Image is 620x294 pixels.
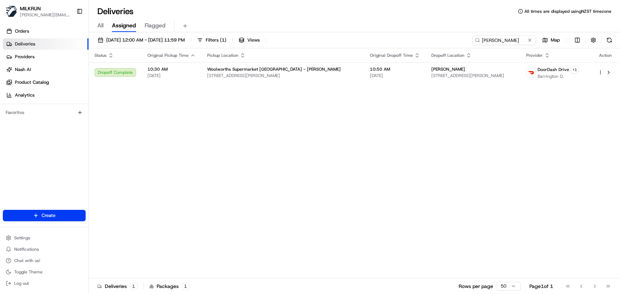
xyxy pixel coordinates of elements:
[207,66,341,72] span: Woolworths Supermarket [GEOGRAPHIC_DATA] - [PERSON_NAME]
[130,283,138,289] div: 1
[551,37,560,43] span: Map
[3,233,86,243] button: Settings
[97,6,134,17] h1: Deliveries
[97,21,103,30] span: All
[149,283,189,290] div: Packages
[207,53,238,58] span: Pickup Location
[539,35,563,45] button: Map
[15,79,49,86] span: Product Catalog
[14,281,29,286] span: Log out
[370,53,413,58] span: Original Dropoff Time
[571,66,579,73] button: +1
[42,212,55,219] span: Create
[97,283,138,290] div: Deliveries
[3,26,88,37] a: Orders
[106,37,185,43] span: [DATE] 12:00 AM - [DATE] 11:59 PM
[3,107,86,118] div: Favorites
[527,68,536,77] img: doordash_logo_v2.png
[524,9,611,14] span: All times are displayed using NZST timezone
[247,37,260,43] span: Views
[206,37,226,43] span: Filters
[3,3,74,20] button: MILKRUNMILKRUN[PERSON_NAME][EMAIL_ADDRESS][DOMAIN_NAME]
[207,73,358,78] span: [STREET_ADDRESS][PERSON_NAME]
[3,64,88,75] a: Nash AI
[431,66,465,72] span: [PERSON_NAME]
[472,35,536,45] input: Type to search
[145,21,166,30] span: Flagged
[15,92,34,98] span: Analytics
[3,38,88,50] a: Deliveries
[3,278,86,288] button: Log out
[598,53,613,58] div: Action
[431,73,514,78] span: [STREET_ADDRESS][PERSON_NAME]
[147,53,189,58] span: Original Pickup Time
[529,283,553,290] div: Page 1 of 1
[3,51,88,62] a: Providers
[3,256,86,266] button: Chat with us!
[194,35,230,45] button: Filters(1)
[604,35,614,45] button: Refresh
[3,244,86,254] button: Notifications
[370,73,420,78] span: [DATE]
[3,210,86,221] button: Create
[538,73,579,79] span: Barrington D.
[14,258,40,263] span: Chat with us!
[20,5,41,12] button: MILKRUN
[20,12,71,18] button: [PERSON_NAME][EMAIL_ADDRESS][DOMAIN_NAME]
[95,35,188,45] button: [DATE] 12:00 AM - [DATE] 11:59 PM
[526,53,543,58] span: Provider
[182,283,189,289] div: 1
[6,6,17,17] img: MILKRUN
[95,53,107,58] span: Status
[112,21,136,30] span: Assigned
[3,89,88,101] a: Analytics
[236,35,263,45] button: Views
[220,37,226,43] span: ( 1 )
[3,77,88,88] a: Product Catalog
[370,66,420,72] span: 10:50 AM
[3,267,86,277] button: Toggle Theme
[147,66,196,72] span: 10:30 AM
[15,28,29,34] span: Orders
[14,235,30,241] span: Settings
[15,66,31,73] span: Nash AI
[14,246,39,252] span: Notifications
[431,53,464,58] span: Dropoff Location
[459,283,493,290] p: Rows per page
[15,54,34,60] span: Providers
[15,41,35,47] span: Deliveries
[14,269,43,275] span: Toggle Theme
[538,67,569,72] span: DoorDash Drive
[147,73,196,78] span: [DATE]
